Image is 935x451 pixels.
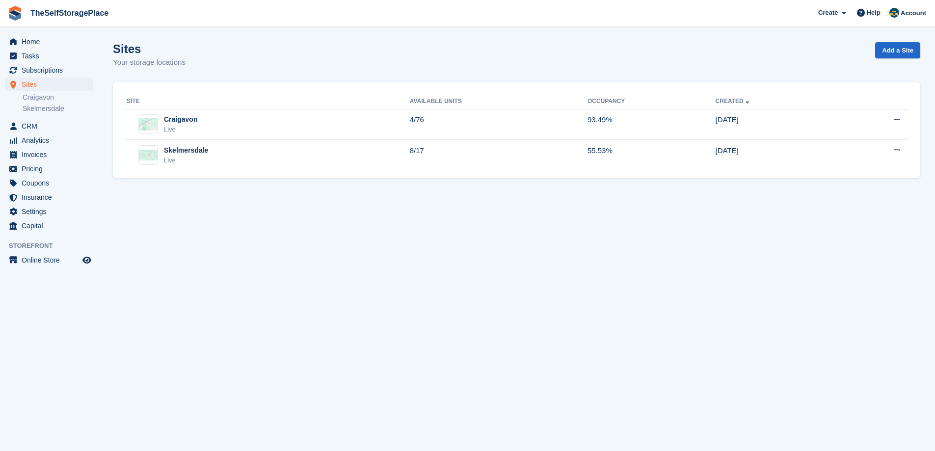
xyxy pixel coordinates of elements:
span: Settings [22,205,80,218]
span: Coupons [22,176,80,190]
td: 93.49% [588,109,716,140]
div: Craigavon [164,114,197,125]
td: 55.53% [588,140,716,170]
a: menu [5,49,93,63]
a: Add a Site [875,42,920,58]
span: Analytics [22,133,80,147]
h1: Sites [113,42,186,55]
td: 8/17 [410,140,588,170]
a: Craigavon [23,93,93,102]
a: menu [5,205,93,218]
span: Invoices [22,148,80,161]
a: menu [5,190,93,204]
img: Image of Craigavon site [139,118,158,131]
span: Insurance [22,190,80,204]
img: Gairoid [889,8,899,18]
img: Image of Skelmersdale site [139,150,158,161]
a: Skelmersdale [23,104,93,113]
th: Occupancy [588,94,716,109]
a: Created [716,98,751,105]
a: menu [5,63,93,77]
a: menu [5,78,93,91]
span: Account [901,8,926,18]
span: Online Store [22,253,80,267]
td: 4/76 [410,109,588,140]
span: Capital [22,219,80,233]
th: Available Units [410,94,588,109]
a: menu [5,253,93,267]
a: menu [5,219,93,233]
a: menu [5,133,93,147]
span: Create [818,8,838,18]
p: Your storage locations [113,57,186,68]
img: stora-icon-8386f47178a22dfd0bd8f6a31ec36ba5ce8667c1dd55bd0f319d3a0aa187defe.svg [8,6,23,21]
a: TheSelfStoragePlace [27,5,112,21]
td: [DATE] [716,109,838,140]
span: Storefront [9,241,98,251]
span: Subscriptions [22,63,80,77]
span: CRM [22,119,80,133]
a: menu [5,35,93,49]
a: menu [5,162,93,176]
td: [DATE] [716,140,838,170]
span: Pricing [22,162,80,176]
th: Site [125,94,410,109]
div: Skelmersdale [164,145,208,156]
a: menu [5,176,93,190]
a: Preview store [81,254,93,266]
a: menu [5,148,93,161]
span: Sites [22,78,80,91]
div: Live [164,156,208,165]
a: menu [5,119,93,133]
span: Tasks [22,49,80,63]
div: Live [164,125,197,134]
span: Help [867,8,881,18]
span: Home [22,35,80,49]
